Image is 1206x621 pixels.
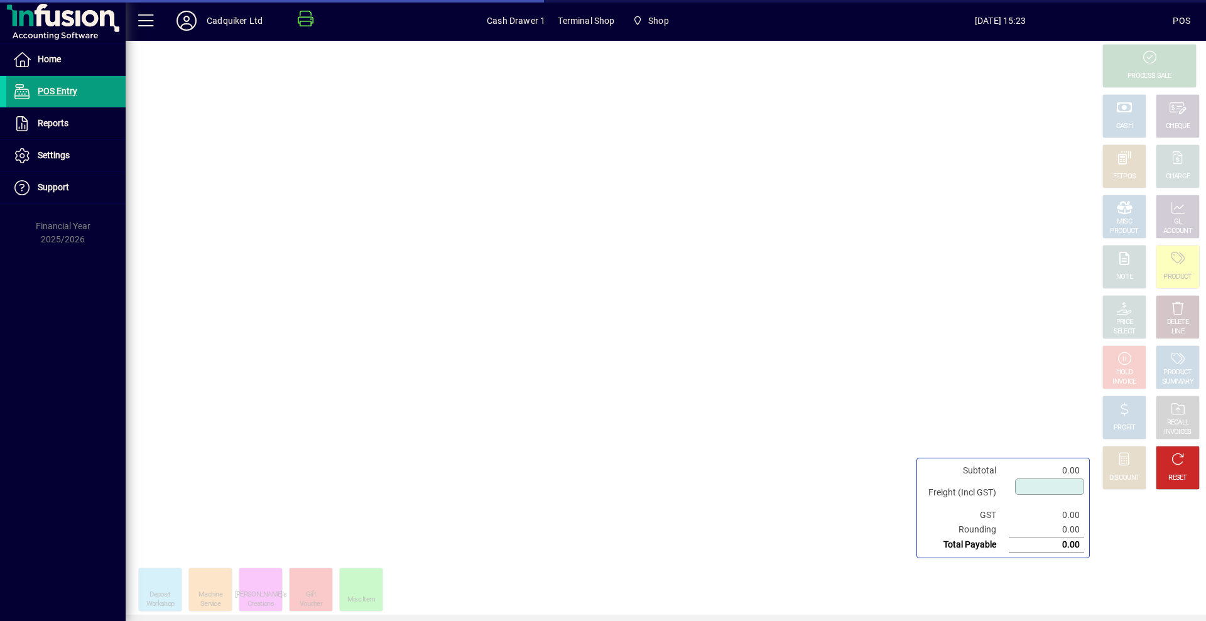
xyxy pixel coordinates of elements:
span: POS Entry [38,86,77,96]
a: Home [6,44,126,75]
div: LINE [1171,327,1184,337]
td: Rounding [922,522,1009,537]
div: NOTE [1116,273,1133,282]
div: MISC [1117,217,1132,227]
a: Reports [6,108,126,139]
div: CASH [1116,122,1133,131]
div: CHARGE [1166,172,1190,181]
div: PRODUCT [1163,273,1192,282]
div: Machine [198,590,222,600]
span: Shop [648,11,669,31]
div: HOLD [1116,368,1133,377]
div: DELETE [1167,318,1188,327]
td: Freight (Incl GST) [922,478,1009,508]
td: 0.00 [1009,522,1084,537]
div: Misc Item [347,595,376,605]
div: SELECT [1114,327,1136,337]
div: PROCESS SALE [1127,72,1171,81]
div: INVOICES [1164,428,1191,437]
div: INVOICE [1112,377,1136,387]
div: Cadquiker Ltd [207,11,263,31]
div: CHEQUE [1166,122,1190,131]
a: Settings [6,140,126,171]
div: PROFIT [1114,423,1135,433]
span: Support [38,182,69,192]
div: EFTPOS [1113,172,1136,181]
button: Profile [166,9,207,32]
div: PRODUCT [1163,368,1192,377]
div: GL [1174,217,1182,227]
td: GST [922,508,1009,522]
td: Subtotal [922,463,1009,478]
div: SUMMARY [1162,377,1193,387]
span: Shop [627,9,674,32]
td: 0.00 [1009,537,1084,553]
div: POS [1173,11,1190,31]
span: Reports [38,118,68,128]
div: Service [200,600,220,609]
a: Support [6,172,126,203]
div: RECALL [1167,418,1189,428]
div: RESET [1168,473,1187,483]
span: Settings [38,150,70,160]
div: PRICE [1116,318,1133,327]
div: ACCOUNT [1163,227,1192,236]
span: Home [38,54,61,64]
div: Voucher [300,600,322,609]
span: [DATE] 15:23 [827,11,1173,31]
div: Deposit [149,590,170,600]
div: Workshop [146,600,174,609]
td: 0.00 [1009,463,1084,478]
td: 0.00 [1009,508,1084,522]
div: Gift [306,590,316,600]
div: DISCOUNT [1109,473,1139,483]
td: Total Payable [922,537,1009,553]
span: Cash Drawer 1 [487,11,545,31]
div: PRODUCT [1110,227,1138,236]
span: Terminal Shop [558,11,614,31]
div: Creations [247,600,274,609]
div: [PERSON_NAME]'s [235,590,287,600]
